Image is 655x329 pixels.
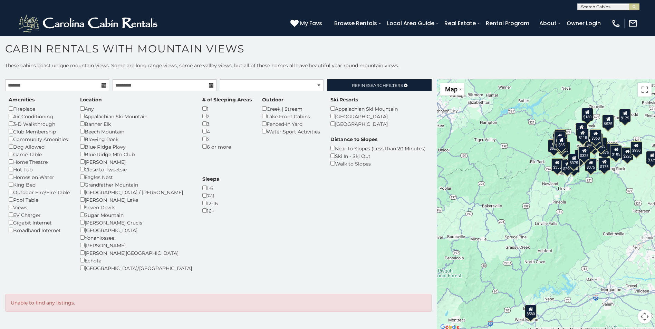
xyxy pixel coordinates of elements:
[80,241,192,249] div: [PERSON_NAME]
[9,219,70,226] div: Gigabit Internet
[610,145,622,158] div: $185
[330,152,426,160] div: Ski In - Ski Out
[611,19,621,28] img: phone-regular-white.png
[262,112,320,120] div: Lake Front Cabins
[331,17,381,29] a: Browse Rentals
[554,132,566,145] div: $325
[576,123,587,136] div: $415
[80,264,192,272] div: [GEOGRAPHIC_DATA]/[GEOGRAPHIC_DATA]
[9,166,70,173] div: Hot Tub
[80,203,192,211] div: Seven Devils
[202,176,219,182] label: Sleeps
[384,17,438,29] a: Local Area Guide
[440,83,464,96] button: Change map style
[581,108,593,121] div: $180
[352,83,403,88] span: Refine Filters
[590,129,601,142] div: $360
[330,136,377,143] label: Distance to Slopes
[548,139,560,152] div: $650
[9,173,70,181] div: Homes on Water
[553,133,565,146] div: $425
[585,158,597,171] div: $375
[441,17,479,29] a: Real Estate
[585,136,597,149] div: $410
[202,199,219,207] div: 12-16
[482,17,533,29] a: Rental Program
[17,13,161,34] img: White-1-2.png
[9,128,70,135] div: Club Membership
[9,158,70,166] div: Home Theatre
[330,105,398,112] div: Appalachian Ski Mountain
[556,136,566,149] div: $85
[80,166,192,173] div: Close to Tweetsie
[577,129,589,142] div: $115
[9,181,70,188] div: King Bed
[445,86,457,93] span: Map
[80,249,192,257] div: [PERSON_NAME][GEOGRAPHIC_DATA]
[80,128,192,135] div: Beech Mountain
[591,133,603,146] div: $210
[638,83,652,97] button: Toggle fullscreen view
[558,141,570,154] div: $300
[80,96,102,103] label: Location
[9,211,70,219] div: EV Charger
[262,120,320,128] div: Fenced-In Yard
[202,120,252,128] div: 3
[330,144,426,152] div: Near to Slopes (Less than 20 Minutes)
[9,120,70,128] div: 3-D Walkthrough
[9,135,70,143] div: Community Amenities
[536,17,560,29] a: About
[554,131,566,144] div: $310
[202,207,219,215] div: 16+
[622,147,633,160] div: $226
[300,19,322,28] span: My Favs
[9,226,70,234] div: Broadband Internet
[578,147,590,160] div: $325
[330,160,426,167] div: Walk to Slopes
[330,120,398,128] div: [GEOGRAPHIC_DATA]
[602,115,614,128] div: $525
[9,196,70,203] div: Pool Table
[80,173,192,181] div: Eagles Nest
[202,184,219,192] div: 1-6
[9,112,70,120] div: Air Conditioning
[202,135,252,143] div: 5
[80,188,192,196] div: [GEOGRAPHIC_DATA] / [PERSON_NAME]
[630,141,642,154] div: $930
[561,160,573,173] div: $290
[9,188,70,196] div: Outdoor Fire/Fire Table
[80,257,192,264] div: Echota
[80,135,192,143] div: Blowing Rock
[80,143,192,150] div: Blue Ridge Pkwy
[9,105,70,112] div: Fireplace
[202,112,252,120] div: 2
[330,96,358,103] label: Ski Resorts
[9,150,70,158] div: Game Table
[619,109,631,122] div: $125
[80,226,192,234] div: [GEOGRAPHIC_DATA]
[568,154,580,167] div: $375
[563,17,604,29] a: Owner Login
[80,158,192,166] div: [PERSON_NAME]
[262,105,320,112] div: Creek | Stream
[628,19,638,28] img: mail-regular-white.png
[80,196,192,203] div: [PERSON_NAME] Lake
[202,128,252,135] div: 4
[555,129,566,142] div: $325
[80,234,192,241] div: Yonahlossee
[9,143,70,150] div: Dog Allowed
[202,143,252,150] div: 6 or more
[553,136,565,149] div: $395
[607,143,619,157] div: $315
[202,96,252,103] label: # of Sleeping Areas
[525,305,537,318] div: $580
[327,79,431,91] a: RefineSearchFilters
[80,120,192,128] div: Banner Elk
[80,112,192,120] div: Appalachian Ski Mountain
[551,158,563,171] div: $355
[368,83,386,88] span: Search
[262,96,283,103] label: Outdoor
[290,19,324,28] a: My Favs
[80,181,192,188] div: Grandfather Mountain
[80,219,192,226] div: [PERSON_NAME] Crucis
